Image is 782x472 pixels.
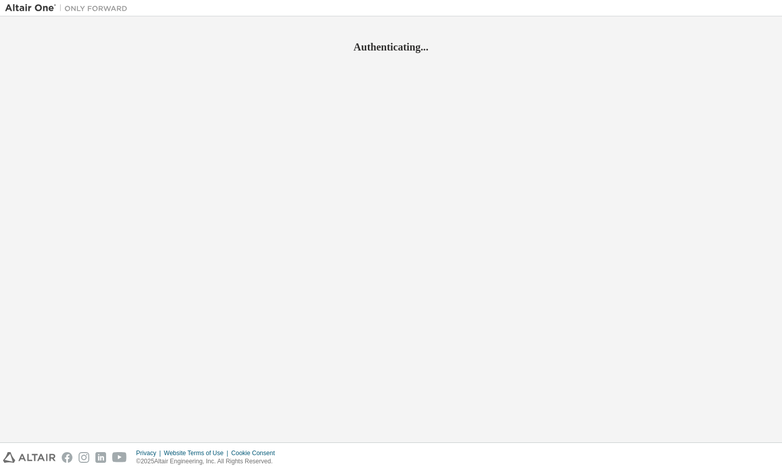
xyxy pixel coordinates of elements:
h2: Authenticating... [5,40,777,54]
img: instagram.svg [79,452,89,463]
p: © 2025 Altair Engineering, Inc. All Rights Reserved. [136,457,281,466]
img: youtube.svg [112,452,127,463]
img: facebook.svg [62,452,72,463]
img: altair_logo.svg [3,452,56,463]
img: Altair One [5,3,133,13]
div: Cookie Consent [231,449,281,457]
img: linkedin.svg [95,452,106,463]
div: Website Terms of Use [164,449,231,457]
div: Privacy [136,449,164,457]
